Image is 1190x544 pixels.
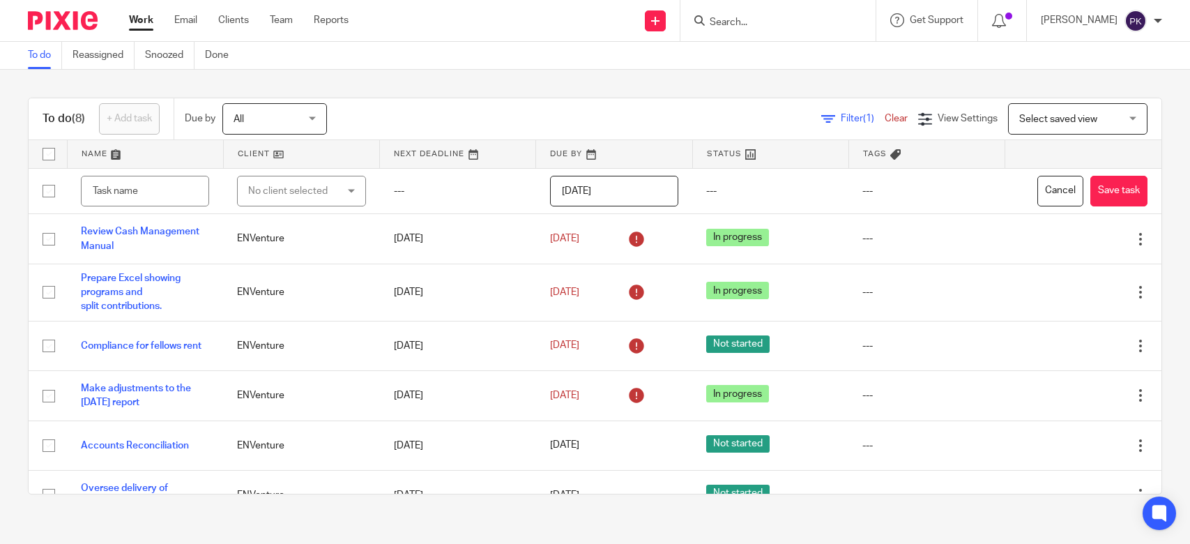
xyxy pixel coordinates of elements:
[28,11,98,30] img: Pixie
[1019,114,1097,124] span: Select saved view
[862,232,991,245] div: ---
[862,439,991,453] div: ---
[223,264,379,321] td: ENVenture
[863,114,874,123] span: (1)
[862,488,991,502] div: ---
[862,388,991,402] div: ---
[81,273,181,312] a: Prepare Excel showing programs and split contributions.
[863,150,887,158] span: Tags
[910,15,963,25] span: Get Support
[380,470,536,520] td: [DATE]
[185,112,215,126] p: Due by
[862,285,991,299] div: ---
[550,287,579,297] span: [DATE]
[862,339,991,353] div: ---
[708,17,834,29] input: Search
[81,384,191,407] a: Make adjustments to the [DATE] report
[550,441,579,451] span: [DATE]
[174,13,197,27] a: Email
[223,214,379,264] td: ENVenture
[205,42,239,69] a: Done
[1041,13,1117,27] p: [PERSON_NAME]
[380,321,536,370] td: [DATE]
[81,341,201,351] a: Compliance for fellows rent
[72,113,85,124] span: (8)
[848,168,1005,214] td: ---
[706,229,769,246] span: In progress
[81,227,199,250] a: Review Cash Management Manual
[314,13,349,27] a: Reports
[380,421,536,470] td: [DATE]
[145,42,194,69] a: Snoozed
[550,234,579,243] span: [DATE]
[73,42,135,69] a: Reassigned
[129,13,153,27] a: Work
[706,435,770,453] span: Not started
[706,385,769,402] span: In progress
[706,282,769,299] span: In progress
[218,13,249,27] a: Clients
[550,176,678,207] input: Pick a date
[28,42,62,69] a: To do
[692,168,848,214] td: ---
[380,214,536,264] td: [DATE]
[380,264,536,321] td: [DATE]
[706,335,770,353] span: Not started
[1124,10,1147,32] img: svg%3E
[223,321,379,370] td: ENVenture
[938,114,998,123] span: View Settings
[81,176,209,207] input: Task name
[550,341,579,351] span: [DATE]
[81,483,168,507] a: Oversee delivery of computers
[270,13,293,27] a: Team
[550,490,579,500] span: [DATE]
[81,441,189,451] a: Accounts Reconciliation
[706,485,770,502] span: Not started
[885,114,908,123] a: Clear
[1037,176,1083,207] button: Cancel
[380,168,536,214] td: ---
[223,470,379,520] td: ENVenture
[1090,176,1147,207] button: Save task
[841,114,885,123] span: Filter
[550,391,579,400] span: [DATE]
[223,371,379,421] td: ENVenture
[99,103,160,135] a: + Add task
[223,421,379,470] td: ENVenture
[234,114,244,124] span: All
[380,371,536,421] td: [DATE]
[43,112,85,126] h1: To do
[248,176,342,206] div: No client selected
